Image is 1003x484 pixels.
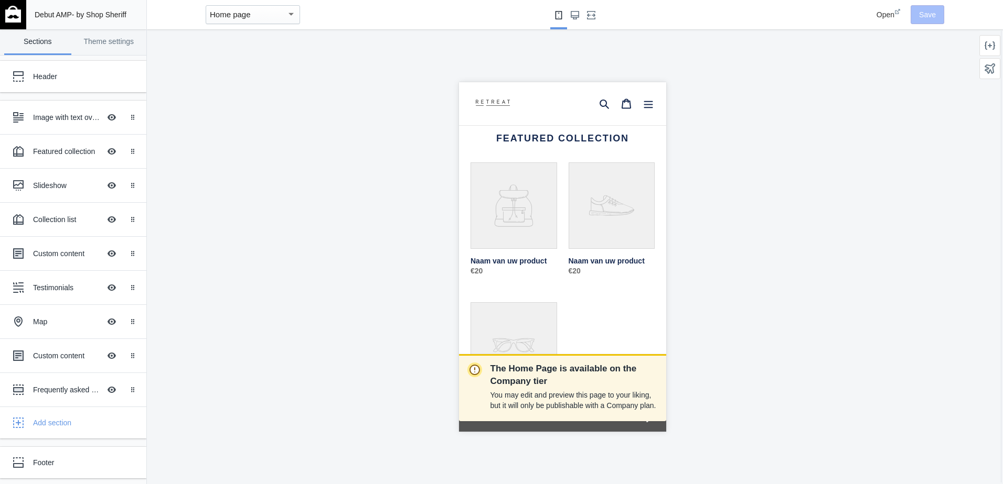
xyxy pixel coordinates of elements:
[877,10,894,19] span: Open
[33,180,100,191] div: Slideshow
[100,208,123,231] button: Hide
[490,362,658,388] p: The Home Page is available on the Company tier
[33,146,100,157] div: Featured collection
[35,10,72,19] span: Debut AMP
[33,316,100,327] div: Map
[4,29,71,55] a: Sections
[12,327,182,342] span: Go to full site
[33,214,100,225] div: Collection list
[178,11,200,32] button: Menu
[33,384,100,395] div: Frequently asked questions
[490,390,658,411] p: You may edit and preview this page to your liking, but it will only be publishable with a Company...
[100,378,123,401] button: Hide
[100,242,123,265] button: Hide
[100,310,123,333] button: Hide
[100,276,123,299] button: Hide
[33,417,138,428] div: Add section
[100,106,123,129] button: Hide
[72,10,126,19] span: - by Shop Sheriff
[100,174,123,197] button: Hide
[100,140,123,163] button: Hide
[33,350,100,361] div: Custom content
[76,29,143,55] a: Theme settings
[33,112,100,123] div: Image with text overlay
[5,6,21,23] img: main-logo_60x60_white.png
[12,3,56,40] img: image
[100,344,123,367] button: Hide
[33,71,123,82] div: Header
[33,457,123,468] div: Footer
[33,248,100,259] div: Custom content
[210,10,251,19] mat-select-trigger: Home page
[12,51,196,62] h2: Featured collection
[33,282,100,293] div: Testimonials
